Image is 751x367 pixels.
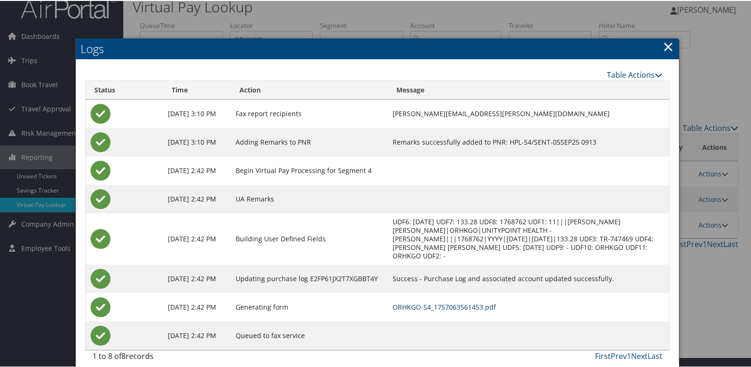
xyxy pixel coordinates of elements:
[595,350,611,360] a: First
[231,292,388,321] td: Generating form
[163,212,231,264] td: [DATE] 2:42 PM
[163,264,231,292] td: [DATE] 2:42 PM
[627,350,631,360] a: 1
[163,80,231,99] th: Time: activate to sort column ascending
[663,36,674,55] a: Close
[92,349,224,366] div: 1 to 8 of records
[388,99,669,127] td: [PERSON_NAME][EMAIL_ADDRESS][PERSON_NAME][DOMAIN_NAME]
[76,37,679,58] h2: Logs
[648,350,662,360] a: Last
[163,127,231,156] td: [DATE] 3:10 PM
[121,350,126,360] span: 8
[388,80,669,99] th: Message: activate to sort column ascending
[163,321,231,349] td: [DATE] 2:42 PM
[163,156,231,184] td: [DATE] 2:42 PM
[231,156,388,184] td: Begin Virtual Pay Processing for Segment 4
[231,321,388,349] td: Queued to fax service
[611,350,627,360] a: Prev
[231,184,388,212] td: UA Remarks
[388,264,669,292] td: Success - Purchase Log and associated account updated successfully.
[163,99,231,127] td: [DATE] 3:10 PM
[631,350,648,360] a: Next
[388,127,669,156] td: Remarks successfully added to PNR: HPL-S4/SENT-05SEP25 0913
[231,127,388,156] td: Adding Remarks to PNR
[231,212,388,264] td: Building User Defined Fields
[231,264,388,292] td: Updating purchase log E2FP61JX2T7XGBBT4Y
[163,184,231,212] td: [DATE] 2:42 PM
[607,69,662,79] a: Table Actions
[86,80,163,99] th: Status: activate to sort column ascending
[388,212,669,264] td: UDF6: [DATE] UDF7: 133.28 UDF8: 1768762 UDF1: 11|||[PERSON_NAME] [PERSON_NAME]|ORHKGO|UNITYPOINT ...
[393,302,496,311] a: ORHKGO-S4_1757063561453.pdf
[231,80,388,99] th: Action: activate to sort column ascending
[163,292,231,321] td: [DATE] 2:42 PM
[231,99,388,127] td: Fax report recipients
